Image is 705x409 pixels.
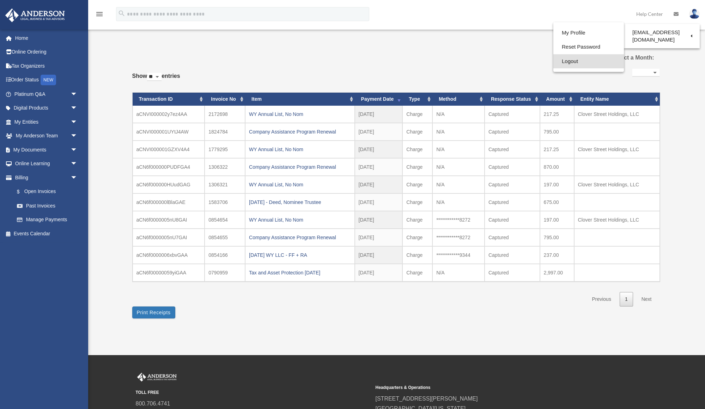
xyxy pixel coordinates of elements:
[205,229,245,246] td: 0854655
[71,157,85,171] span: arrow_drop_down
[10,199,85,213] a: Past Invoices
[402,193,432,211] td: Charge
[540,193,574,211] td: 675.00
[587,292,616,306] a: Previous
[355,229,403,246] td: [DATE]
[136,373,178,382] img: Anderson Advisors Platinum Portal
[71,129,85,143] span: arrow_drop_down
[133,176,205,193] td: aCN6f000000HUudGAG
[574,211,660,229] td: Clover Street Holdings, LLC
[245,93,355,106] th: Item: activate to sort column ascending
[133,211,205,229] td: aCN6f0000005nU8GAI
[5,59,88,73] a: Tax Organizers
[402,106,432,123] td: Charge
[95,12,104,18] a: menu
[5,73,88,87] a: Order StatusNEW
[355,141,403,158] td: [DATE]
[540,141,574,158] td: 217.25
[432,193,485,211] td: N/A
[133,93,205,106] th: Transaction ID: activate to sort column ascending
[249,250,351,260] div: [DATE] WY LLC - FF + RA
[71,171,85,185] span: arrow_drop_down
[432,158,485,176] td: N/A
[485,229,540,246] td: Captured
[5,45,88,59] a: Online Ordering
[402,211,432,229] td: Charge
[355,176,403,193] td: [DATE]
[402,93,432,106] th: Type: activate to sort column ascending
[71,143,85,157] span: arrow_drop_down
[485,211,540,229] td: Captured
[133,264,205,281] td: aCN6f00000059yiGAA
[249,197,351,207] div: [DATE] - Deed, Nominee Trustee
[5,101,88,115] a: Digital Productsarrow_drop_down
[402,123,432,141] td: Charge
[402,141,432,158] td: Charge
[355,106,403,123] td: [DATE]
[636,292,657,306] a: Next
[355,246,403,264] td: [DATE]
[205,158,245,176] td: 1306322
[485,123,540,141] td: Captured
[249,233,351,242] div: Company Assistance Program Renewal
[41,75,56,85] div: NEW
[249,180,351,190] div: WY Annual List, No Nom
[5,227,88,241] a: Events Calendar
[432,176,485,193] td: N/A
[624,26,700,47] a: [EMAIL_ADDRESS][DOMAIN_NAME]
[205,141,245,158] td: 1779295
[71,115,85,129] span: arrow_drop_down
[432,106,485,123] td: N/A
[118,10,126,17] i: search
[205,264,245,281] td: 0790959
[205,193,245,211] td: 1583706
[5,171,88,185] a: Billingarrow_drop_down
[355,93,403,106] th: Payment Date: activate to sort column ascending
[540,106,574,123] td: 217.25
[432,264,485,281] td: N/A
[132,71,180,88] label: Show entries
[485,246,540,264] td: Captured
[249,268,351,278] div: Tax and Asset Protection [DATE]
[133,158,205,176] td: aCN6f000000PUDFGA4
[249,109,351,119] div: WY Annual List, No Nom
[133,229,205,246] td: aCN6f0000005nU7GAI
[5,31,88,45] a: Home
[10,213,88,227] a: Manage Payments
[355,193,403,211] td: [DATE]
[249,215,351,225] div: WY Annual List, No Nom
[402,229,432,246] td: Charge
[71,101,85,116] span: arrow_drop_down
[132,306,175,318] button: Print Receipts
[402,246,432,264] td: Charge
[689,9,700,19] img: User Pic
[574,93,660,106] th: Entity Name: activate to sort column ascending
[540,229,574,246] td: 795.00
[133,193,205,211] td: aCN6f000000lBlaGAE
[432,141,485,158] td: N/A
[355,211,403,229] td: [DATE]
[136,401,170,407] a: 800.706.4741
[402,264,432,281] td: Charge
[540,264,574,281] td: 2,997.00
[553,54,624,69] a: Logout
[205,176,245,193] td: 1306321
[133,106,205,123] td: aCNVI000002y7ez4AA
[21,187,24,196] span: $
[553,26,624,40] a: My Profile
[5,115,88,129] a: My Entitiesarrow_drop_down
[5,87,88,101] a: Platinum Q&Aarrow_drop_down
[485,264,540,281] td: Captured
[95,10,104,18] i: menu
[136,389,371,396] small: TOLL FREE
[574,176,660,193] td: Clover Street Holdings, LLC
[540,246,574,264] td: 237.00
[205,123,245,141] td: 1824784
[3,8,67,22] img: Anderson Advisors Platinum Portal
[485,106,540,123] td: Captured
[485,193,540,211] td: Captured
[432,93,485,106] th: Method: activate to sort column ascending
[540,93,574,106] th: Amount: activate to sort column ascending
[71,87,85,101] span: arrow_drop_down
[376,384,610,391] small: Headquarters & Operations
